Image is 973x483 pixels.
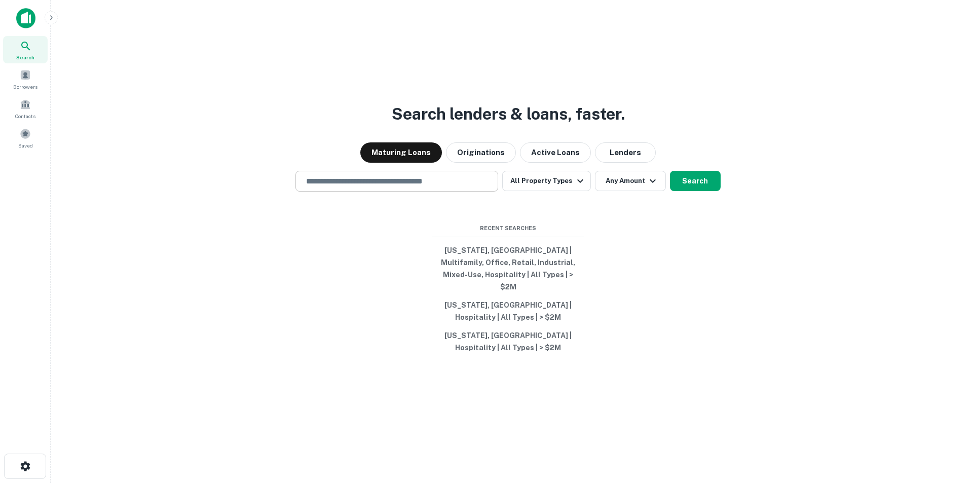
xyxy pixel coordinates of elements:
[432,224,584,233] span: Recent Searches
[432,241,584,296] button: [US_STATE], [GEOGRAPHIC_DATA] | Multifamily, Office, Retail, Industrial, Mixed-Use, Hospitality |...
[13,83,38,91] span: Borrowers
[595,142,656,163] button: Lenders
[922,402,973,451] iframe: Chat Widget
[432,296,584,326] button: [US_STATE], [GEOGRAPHIC_DATA] | Hospitality | All Types | > $2M
[360,142,442,163] button: Maturing Loans
[670,171,721,191] button: Search
[16,53,34,61] span: Search
[432,326,584,357] button: [US_STATE], [GEOGRAPHIC_DATA] | Hospitality | All Types | > $2M
[595,171,666,191] button: Any Amount
[446,142,516,163] button: Originations
[15,112,35,120] span: Contacts
[502,171,590,191] button: All Property Types
[392,102,625,126] h3: Search lenders & loans, faster.
[18,141,33,150] span: Saved
[16,8,35,28] img: capitalize-icon.png
[520,142,591,163] button: Active Loans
